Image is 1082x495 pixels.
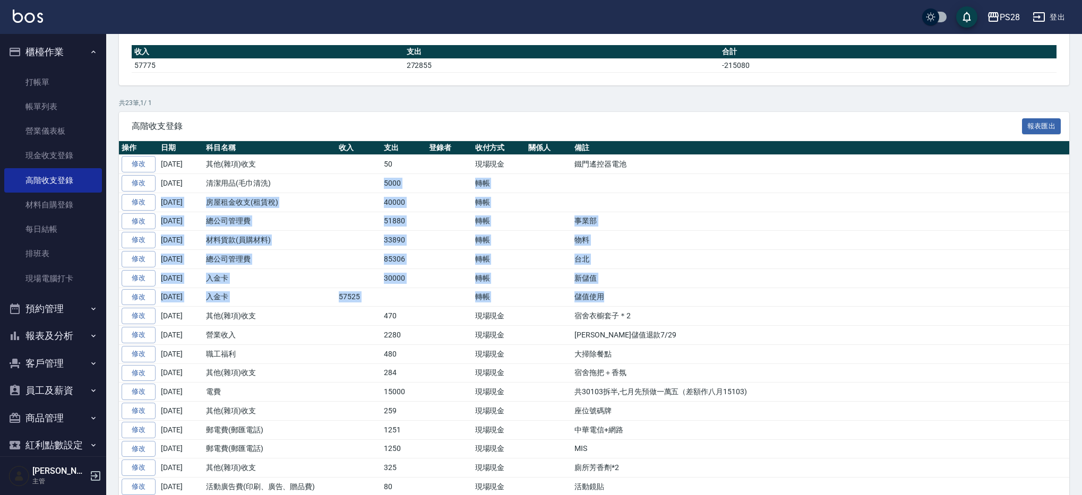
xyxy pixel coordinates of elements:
td: 電費 [203,383,336,402]
td: 現場現金 [473,383,526,402]
td: 總公司管理費 [203,250,336,269]
td: 15000 [381,383,426,402]
a: 修改 [122,194,156,211]
th: 支出 [381,141,426,155]
td: [DATE] [158,402,203,421]
td: 480 [381,344,426,363]
td: 職工福利 [203,344,336,363]
th: 合計 [719,45,1057,59]
td: [DATE] [158,268,203,288]
td: -215080 [719,58,1057,72]
img: Person [8,465,30,487]
td: 現場現金 [473,155,526,174]
td: 其他(雜項)收支 [203,155,336,174]
a: 修改 [122,308,156,324]
td: [DATE] [158,383,203,402]
th: 登錄者 [426,141,473,155]
a: 現金收支登錄 [4,143,102,168]
a: 打帳單 [4,70,102,94]
td: 57775 [132,58,404,72]
a: 修改 [122,156,156,172]
td: 其他(雜項)收支 [203,363,336,383]
a: 材料自購登錄 [4,193,102,217]
td: 郵電費(郵匯電話) [203,439,336,458]
button: 客戶管理 [4,350,102,377]
td: 其他(雜項)收支 [203,307,336,326]
td: 大掃除餐點 [572,344,1069,363]
td: [DATE] [158,288,203,307]
td: 259 [381,402,426,421]
button: 櫃檯作業 [4,38,102,66]
td: 33890 [381,231,426,250]
td: 轉帳 [473,193,526,212]
td: 新儲值 [572,268,1069,288]
th: 備註 [572,141,1069,155]
td: 現場現金 [473,363,526,383]
h5: [PERSON_NAME] [32,466,87,476]
td: 其他(雜項)收支 [203,402,336,421]
th: 支出 [404,45,719,59]
td: 85306 [381,250,426,269]
button: save [956,6,977,28]
td: [DATE] [158,363,203,383]
button: 報表及分析 [4,322,102,350]
td: 房屋租金收支(租賃稅) [203,193,336,212]
td: 物料 [572,231,1069,250]
th: 日期 [158,141,203,155]
a: 修改 [122,213,156,230]
td: [PERSON_NAME]儲值退款7/29 [572,326,1069,345]
td: 5000 [381,174,426,193]
a: 修改 [122,422,156,438]
td: 轉帳 [473,250,526,269]
td: 30000 [381,268,426,288]
td: [DATE] [158,439,203,458]
a: 修改 [122,289,156,306]
button: 報表匯出 [1022,118,1061,135]
button: 預約管理 [4,295,102,323]
td: 入金卡 [203,288,336,307]
td: 2280 [381,326,426,345]
td: 郵電費(郵匯電話) [203,420,336,439]
a: 每日結帳 [4,217,102,241]
a: 修改 [122,251,156,267]
th: 科目名稱 [203,141,336,155]
td: [DATE] [158,326,203,345]
td: 台北 [572,250,1069,269]
td: [DATE] [158,212,203,231]
td: MIS [572,439,1069,458]
a: 修改 [122,384,156,400]
td: 總公司管理費 [203,212,336,231]
a: 修改 [122,365,156,381]
td: 轉帳 [473,212,526,231]
td: 1250 [381,439,426,458]
button: 商品管理 [4,404,102,432]
td: 材料貨款(員購材料) [203,231,336,250]
a: 修改 [122,459,156,476]
div: PS28 [1000,11,1020,24]
td: [DATE] [158,231,203,250]
td: 營業收入 [203,326,336,345]
td: 40000 [381,193,426,212]
a: 修改 [122,403,156,419]
td: 現場現金 [473,307,526,326]
td: 現場現金 [473,420,526,439]
td: 現場現金 [473,326,526,345]
td: 470 [381,307,426,326]
td: [DATE] [158,344,203,363]
a: 報表匯出 [1022,120,1061,131]
a: 修改 [122,232,156,248]
a: 高階收支登錄 [4,168,102,193]
td: [DATE] [158,193,203,212]
td: 鐵門遙控器電池 [572,155,1069,174]
td: 其他(雜項)收支 [203,458,336,477]
p: 共 23 筆, 1 / 1 [119,98,1069,108]
img: Logo [13,10,43,23]
td: 轉帳 [473,174,526,193]
td: 272855 [404,58,719,72]
p: 主管 [32,476,87,486]
button: 登出 [1028,7,1069,27]
td: 座位號碼牌 [572,402,1069,421]
a: 修改 [122,441,156,457]
td: 共30103拆半,七月先預做一萬五（差額作八月15103) [572,383,1069,402]
td: 現場現金 [473,439,526,458]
